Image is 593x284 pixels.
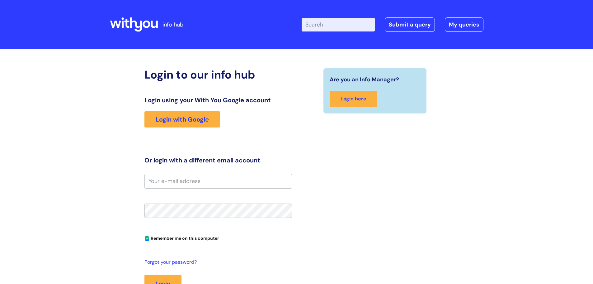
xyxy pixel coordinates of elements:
label: Remember me on this computer [144,234,219,241]
a: Forgot your password? [144,258,289,267]
div: You can uncheck this option if you're logging in from a shared device [144,233,292,243]
input: Your e-mail address [144,174,292,188]
a: Login here [330,91,377,107]
h2: Login to our info hub [144,68,292,81]
h3: Login using your With You Google account [144,96,292,104]
a: My queries [445,17,483,32]
span: Are you an Info Manager? [330,75,399,84]
p: info hub [162,20,183,30]
a: Login with Google [144,111,220,128]
a: Submit a query [385,17,435,32]
input: Search [302,18,375,31]
input: Remember me on this computer [145,237,149,241]
h3: Or login with a different email account [144,156,292,164]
